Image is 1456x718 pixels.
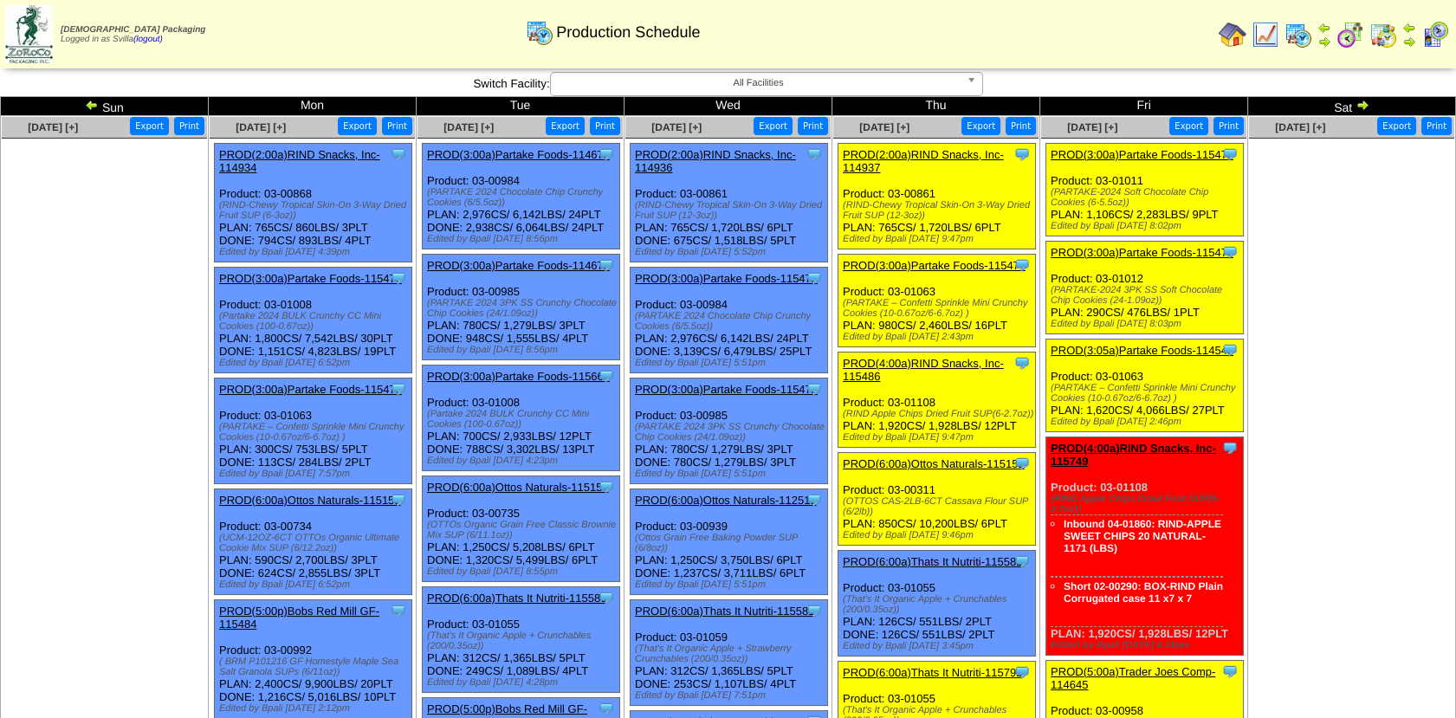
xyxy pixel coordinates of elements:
img: arrowright.gif [1356,98,1369,112]
a: PROD(6:00a)Ottos Naturals-115153 [219,494,401,507]
a: PROD(5:00p)Bobs Red Mill GF-115484 [219,605,379,631]
div: (OTTOS CAS-2LB-6CT Cassava Flour SUP (6/2lb)) [843,496,1035,517]
a: PROD(3:00a)Partake Foods-115470 [219,272,402,285]
img: Tooltip [1221,663,1239,680]
img: Tooltip [1221,439,1239,456]
a: PROD(3:00a)Partake Foods-115472 [635,383,818,396]
div: Edited by Bpali [DATE] 7:57pm [219,469,411,479]
button: Export [1169,117,1208,135]
a: PROD(2:00a)RIND Snacks, Inc-114936 [635,148,796,174]
div: (That's It Organic Apple + Strawberry Crunchables (200/0.35oz)) [635,644,827,664]
img: Tooltip [806,491,823,508]
div: Product: 03-01063 PLAN: 980CS / 2,460LBS / 16PLT [838,255,1036,347]
div: (PARTAKE – Confetti Sprinkle Mini Crunchy Cookies (10-0.67oz/6-6.7oz) ) [843,298,1035,319]
div: Edited by Bpali [DATE] 8:56pm [427,345,619,355]
div: Edited by Bpali [DATE] 8:56pm [427,234,619,244]
a: PROD(3:05a)Partake Foods-114543 [1051,344,1233,357]
div: (Partake 2024 BULK Crunchy CC Mini Cookies (100-0.67oz)) [219,311,411,332]
div: Product: 03-01008 PLAN: 1,800CS / 7,542LBS / 30PLT DONE: 1,151CS / 4,823LBS / 19PLT [215,268,412,373]
img: Tooltip [1013,354,1031,372]
div: (RIND Apple Chips Dried Fruit SUP(6-2.7oz)) [843,409,1035,419]
a: PROD(3:00a)Partake Foods-114670 [427,148,610,161]
span: Production Schedule [556,23,700,42]
img: Tooltip [1013,553,1031,570]
div: Product: 03-01063 PLAN: 300CS / 753LBS / 5PLT DONE: 113CS / 284LBS / 2PLT [215,378,412,484]
button: Export [338,117,377,135]
img: calendarprod.gif [526,18,553,46]
img: arrowright.gif [1402,35,1416,49]
img: Tooltip [598,146,615,163]
div: Product: 03-00861 PLAN: 765CS / 1,720LBS / 6PLT DONE: 675CS / 1,518LBS / 5PLT [631,144,828,262]
td: Sun [1,97,209,116]
button: Print [1421,117,1452,135]
td: Mon [209,97,417,116]
img: Tooltip [1221,341,1239,359]
a: PROD(6:00a)Thats It Nutriti-115581 [635,605,814,618]
div: Edited by Bpali [DATE] 4:39pm [219,247,411,257]
button: Export [130,117,169,135]
a: PROD(3:00a)Partake Foods-115476 [1051,246,1233,259]
a: [DATE] [+] [28,121,78,133]
img: Tooltip [598,478,615,495]
div: Product: 03-00735 PLAN: 1,250CS / 5,208LBS / 6PLT DONE: 1,320CS / 5,499LBS / 6PLT [423,476,620,582]
div: (PARTAKE – Confetti Sprinkle Mini Crunchy Cookies (10-0.67oz/6-6.7oz) ) [1051,383,1243,404]
img: line_graph.gif [1252,21,1279,49]
div: Edited by Bpali [DATE] 8:03pm [1051,319,1243,329]
div: Edited by Bpali [DATE] 4:23pm [427,456,619,466]
img: Tooltip [1013,663,1031,681]
div: ( BRM P101216 GF Homestyle Maple Sea Salt Granola SUPs (6/11oz)) [219,657,411,677]
img: Tooltip [806,269,823,287]
div: Product: 03-00734 PLAN: 590CS / 2,700LBS / 3PLT DONE: 624CS / 2,855LBS / 3PLT [215,489,412,595]
a: Inbound 04-01860: RIND-APPLE SWEET CHIPS 20 NATURAL-1171 (LBS) [1064,518,1221,554]
a: PROD(6:00a)Ottos Naturals-112519 [635,494,817,507]
a: PROD(2:00a)RIND Snacks, Inc-114937 [843,148,1004,174]
a: PROD(2:00a)RIND Snacks, Inc-114934 [219,148,380,174]
button: Print [798,117,828,135]
img: Tooltip [806,602,823,619]
a: PROD(3:00a)Partake Foods-115473 [219,383,402,396]
div: Product: 03-01108 PLAN: 1,920CS / 1,928LBS / 12PLT [838,353,1036,448]
div: Edited by Bpali [DATE] 9:46pm [843,530,1035,540]
a: PROD(3:00a)Partake Foods-115475 [1051,148,1233,161]
td: Thu [832,97,1040,116]
button: Print [1006,117,1036,135]
img: Tooltip [1221,243,1239,261]
div: Product: 03-00939 PLAN: 1,250CS / 3,750LBS / 6PLT DONE: 1,237CS / 3,711LBS / 6PLT [631,489,828,595]
img: Tooltip [1013,256,1031,274]
td: Sat [1248,97,1456,116]
img: Tooltip [806,146,823,163]
img: calendarinout.gif [1369,21,1397,49]
div: Edited by Bpali [DATE] 9:47pm [843,234,1035,244]
a: (logout) [133,35,163,44]
div: Product: 03-00985 PLAN: 780CS / 1,279LBS / 3PLT DONE: 780CS / 1,279LBS / 3PLT [631,378,828,484]
a: [DATE] [+] [651,121,702,133]
a: [DATE] [+] [443,121,494,133]
a: PROD(5:00a)Trader Joes Comp-114645 [1051,665,1215,691]
td: Tue [417,97,624,116]
a: PROD(3:00a)Partake Foods-115667 [427,370,610,383]
div: Edited by Bpali [DATE] 9:47pm [843,432,1035,443]
img: Tooltip [390,146,407,163]
div: Edited by Bpali [DATE] 5:51pm [635,358,827,368]
div: (PARTAKE-2024 Soft Chocolate Chip Cookies (6-5.5oz)) [1051,187,1243,208]
div: (That's It Organic Apple + Crunchables (200/0.35oz)) [843,594,1035,615]
div: (RIND-Chewy Tropical Skin-On 3-Way Dried Fruit SUP (12-3oz)) [635,200,827,221]
a: PROD(6:00a)Thats It Nutriti-115792 [843,666,1022,679]
div: Product: 03-00311 PLAN: 850CS / 10,200LBS / 6PLT [838,453,1036,546]
div: (PARTAKE 2024 3PK SS Crunchy Chocolate Chip Cookies (24/1.09oz)) [635,422,827,443]
div: Product: 03-01055 PLAN: 126CS / 551LBS / 2PLT DONE: 126CS / 551LBS / 2PLT [838,551,1036,657]
span: [DATE] [+] [859,121,909,133]
a: PROD(6:00a)Thats It Nutriti-115582 [843,555,1022,568]
img: home.gif [1219,21,1246,49]
img: zoroco-logo-small.webp [5,5,53,63]
div: Edited by Bpali [DATE] 8:55pm [427,566,619,577]
a: [DATE] [+] [236,121,286,133]
a: [DATE] [+] [1067,121,1117,133]
button: Print [382,117,412,135]
img: Tooltip [1013,455,1031,472]
div: (RIND Apple Chips Dried Fruit SUP(6-2.7oz)) [1051,494,1243,514]
a: PROD(6:00a)Ottos Naturals-115152 [843,457,1025,470]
